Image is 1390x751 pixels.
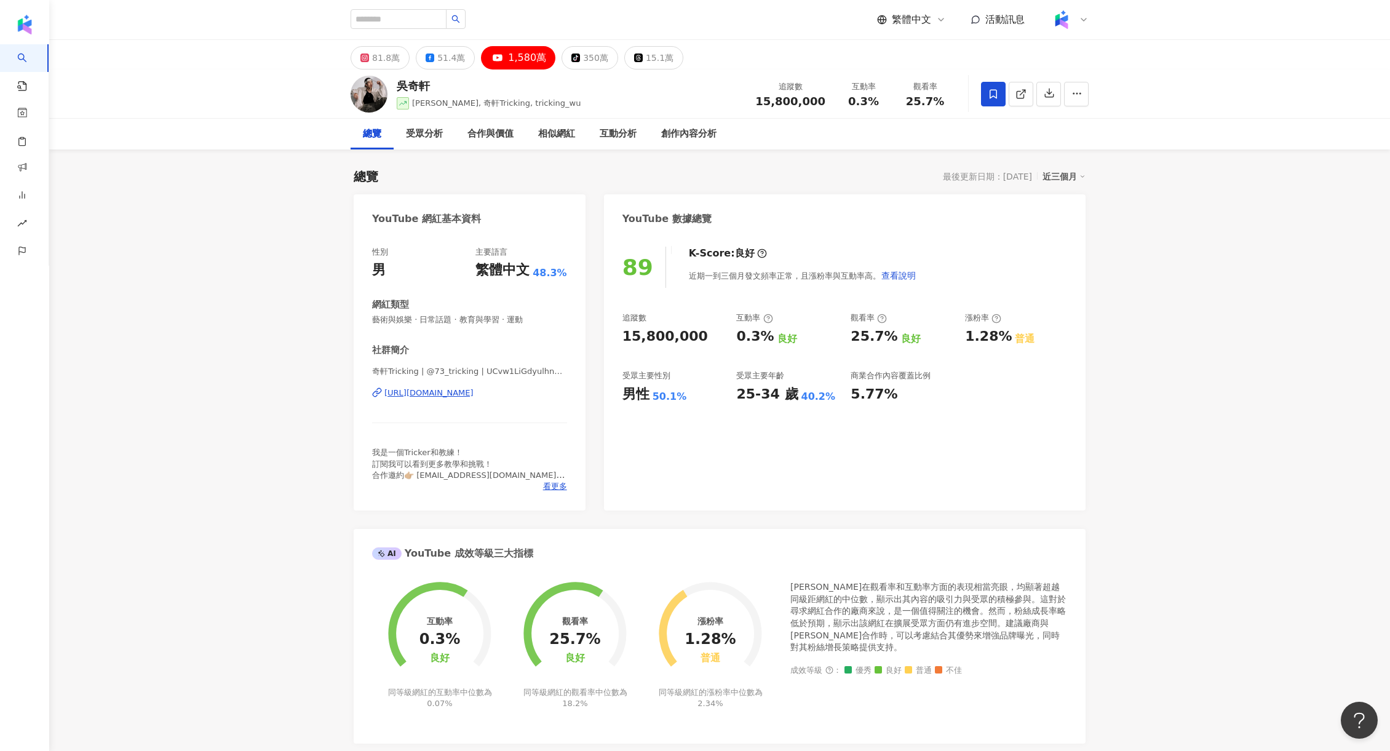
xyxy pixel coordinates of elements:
[543,481,567,492] span: 看更多
[508,49,546,66] div: 1,580萬
[600,127,637,141] div: 互動分析
[372,344,409,357] div: 社群簡介
[351,76,387,113] img: KOL Avatar
[372,387,567,399] a: [URL][DOMAIN_NAME]
[372,212,481,226] div: YouTube 網紅基本資料
[416,46,475,70] button: 51.4萬
[533,266,567,280] span: 48.3%
[622,385,649,404] div: 男性
[965,312,1001,324] div: 漲粉率
[622,312,646,324] div: 追蹤數
[851,370,931,381] div: 商業合作內容覆蓋比例
[689,247,767,260] div: K-Score :
[965,327,1012,346] div: 1.28%
[549,631,600,648] div: 25.7%
[363,127,381,141] div: 總覽
[622,212,712,226] div: YouTube 數據總覽
[372,298,409,311] div: 網紅類型
[906,95,944,108] span: 25.7%
[622,255,653,280] div: 89
[697,699,723,708] span: 2.34%
[622,327,708,346] div: 15,800,000
[881,271,916,280] span: 查看說明
[372,247,388,258] div: 性別
[467,127,514,141] div: 合作與價值
[475,261,530,280] div: 繁體中文
[372,448,565,502] span: 我是一個Tricker和教練！ 訂閱我可以看到更多教學和挑戰！ 合作邀約👉🏼 [EMAIL_ADDRESS][DOMAIN_NAME] 線上課程報名 [URL][DOMAIN_NAME]
[646,49,673,66] div: 15.1萬
[736,327,774,346] div: 0.3%
[801,390,836,403] div: 40.2%
[736,385,798,404] div: 25-34 歲
[881,263,916,288] button: 查看說明
[522,687,629,709] div: 同等級網紅的觀看率中位數為
[653,390,687,403] div: 50.1%
[689,263,916,288] div: 近期一到三個月發文頻率正常，且漲粉率與互動率高。
[844,666,872,675] span: 優秀
[475,247,507,258] div: 主要語言
[397,78,581,93] div: 吳奇軒
[583,49,608,66] div: 350萬
[848,95,879,108] span: 0.3%
[902,81,948,93] div: 觀看率
[437,49,465,66] div: 51.4萬
[892,13,931,26] span: 繁體中文
[851,312,887,324] div: 觀看率
[790,581,1067,654] div: [PERSON_NAME]在觀看率和互動率方面的表現相當亮眼，均顯著超越同級距網紅的中位數，顯示出其內容的吸引力與受眾的積極參與。這對於尋求網紅合作的廠商來說，是一個值得關注的機會。然而，粉絲成...
[1341,702,1378,739] iframe: Help Scout Beacon - Open
[622,370,670,381] div: 受眾主要性別
[736,370,784,381] div: 受眾主要年齡
[412,98,581,108] span: [PERSON_NAME], 奇軒Tricking, tricking_wu
[685,631,736,648] div: 1.28%
[17,44,42,92] a: search
[935,666,962,675] span: 不佳
[427,699,452,708] span: 0.07%
[901,332,921,346] div: 良好
[777,332,797,346] div: 良好
[985,14,1025,25] span: 活動訊息
[430,653,450,664] div: 良好
[372,366,567,377] span: 奇軒Tricking | @73_tricking | UCvw1LiGdyulhnGksJlGWB6g
[427,616,453,626] div: 互動率
[372,547,402,560] div: AI
[701,653,720,664] div: 普通
[905,666,932,675] span: 普通
[372,314,567,325] span: 藝術與娛樂 · 日常話題 · 教育與學習 · 運動
[17,211,27,239] span: rise
[755,81,825,93] div: 追蹤數
[562,46,618,70] button: 350萬
[384,387,474,399] div: [URL][DOMAIN_NAME]
[372,49,400,66] div: 81.8萬
[351,46,410,70] button: 81.8萬
[840,81,887,93] div: 互動率
[851,327,897,346] div: 25.7%
[735,247,755,260] div: 良好
[697,616,723,626] div: 漲粉率
[790,666,1067,675] div: 成效等級 ：
[875,666,902,675] span: 良好
[419,631,461,648] div: 0.3%
[1042,169,1086,185] div: 近三個月
[372,261,386,280] div: 男
[562,616,588,626] div: 觀看率
[755,95,825,108] span: 15,800,000
[562,699,587,708] span: 18.2%
[1050,8,1073,31] img: Kolr%20app%20icon%20%281%29.png
[451,15,460,23] span: search
[372,547,533,560] div: YouTube 成效等級三大指標
[15,15,34,34] img: logo icon
[565,653,585,664] div: 良好
[851,385,897,404] div: 5.77%
[1015,332,1035,346] div: 普通
[661,127,717,141] div: 創作內容分析
[386,687,494,709] div: 同等級網紅的互動率中位數為
[736,312,772,324] div: 互動率
[354,168,378,185] div: 總覽
[943,172,1032,181] div: 最後更新日期：[DATE]
[406,127,443,141] div: 受眾分析
[657,687,764,709] div: 同等級網紅的漲粉率中位數為
[624,46,683,70] button: 15.1萬
[538,127,575,141] div: 相似網紅
[481,46,555,70] button: 1,580萬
